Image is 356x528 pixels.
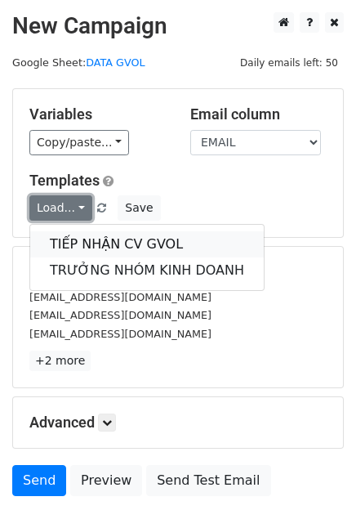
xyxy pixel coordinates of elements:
[29,328,211,340] small: [EMAIL_ADDRESS][DOMAIN_NAME]
[29,172,100,189] a: Templates
[29,291,211,303] small: [EMAIL_ADDRESS][DOMAIN_NAME]
[12,56,145,69] small: Google Sheet:
[12,465,66,496] a: Send
[86,56,145,69] a: DATA GVOL
[274,450,356,528] div: Tiện ích trò chuyện
[29,105,166,123] h5: Variables
[29,414,327,432] h5: Advanced
[146,465,270,496] a: Send Test Email
[190,105,327,123] h5: Email column
[234,54,344,72] span: Daily emails left: 50
[118,195,160,221] button: Save
[70,465,142,496] a: Preview
[234,56,344,69] a: Daily emails left: 50
[29,351,91,371] a: +2 more
[29,130,129,155] a: Copy/paste...
[29,309,211,321] small: [EMAIL_ADDRESS][DOMAIN_NAME]
[30,257,264,284] a: TRƯỞNG NHÓM KINH DOANH
[29,195,92,221] a: Load...
[12,12,344,40] h2: New Campaign
[30,231,264,257] a: TIẾP NHẬN CV GVOL
[274,450,356,528] iframe: Chat Widget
